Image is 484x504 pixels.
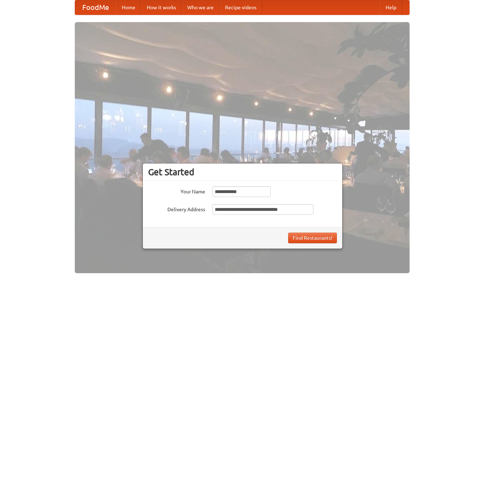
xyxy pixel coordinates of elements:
a: Recipe videos [219,0,262,15]
a: How it works [141,0,182,15]
a: Home [116,0,141,15]
label: Delivery Address [148,204,205,213]
a: Who we are [182,0,219,15]
a: Help [380,0,402,15]
a: FoodMe [75,0,116,15]
button: Find Restaurants! [288,233,337,243]
h3: Get Started [148,167,337,177]
label: Your Name [148,186,205,195]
